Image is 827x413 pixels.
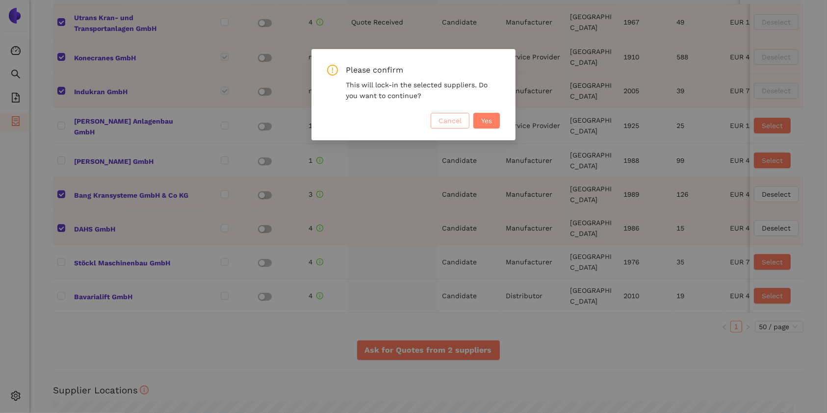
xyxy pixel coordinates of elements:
[346,65,500,76] span: Please confirm
[481,115,492,126] span: Yes
[327,65,338,76] span: exclamation-circle
[431,113,469,129] button: Cancel
[473,113,500,129] button: Yes
[439,115,462,126] span: Cancel
[346,79,500,101] div: This will lock-in the selected suppliers. Do you want to continue?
